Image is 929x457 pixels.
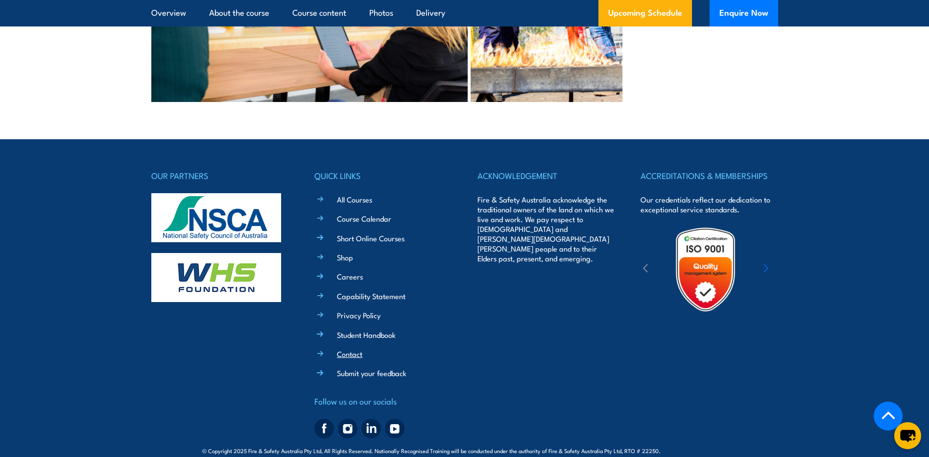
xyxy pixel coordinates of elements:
[894,422,921,449] button: chat-button
[477,169,615,182] h4: ACKNOWLEDGEMENT
[477,195,615,263] p: Fire & Safety Australia acknowledge the traditional owners of the land on which we live and work....
[337,330,396,340] a: Student Handbook
[337,349,362,359] a: Contact
[337,194,372,204] a: All Courses
[337,368,406,378] a: Submit your feedback
[337,233,405,243] a: Short Online Courses
[314,169,452,182] h4: QUICK LINKS
[749,253,834,286] img: ewpa-logo
[672,447,727,455] span: Site:
[663,227,748,312] img: Untitled design (19)
[692,445,727,455] a: KND Digital
[151,169,288,182] h4: OUR PARTNERS
[337,310,381,320] a: Privacy Policy
[151,193,281,242] img: nsca-logo-footer
[337,213,391,224] a: Course Calendar
[337,271,363,281] a: Careers
[337,291,405,301] a: Capability Statement
[641,195,778,214] p: Our credentials reflect our dedication to exceptional service standards.
[151,253,281,302] img: whs-logo-footer
[314,394,452,408] h4: Follow us on our socials
[337,252,353,262] a: Shop
[641,169,778,182] h4: ACCREDITATIONS & MEMBERSHIPS
[202,446,727,455] span: © Copyright 2025 Fire & Safety Australia Pty Ltd, All Rights Reserved. Nationally Recognised Trai...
